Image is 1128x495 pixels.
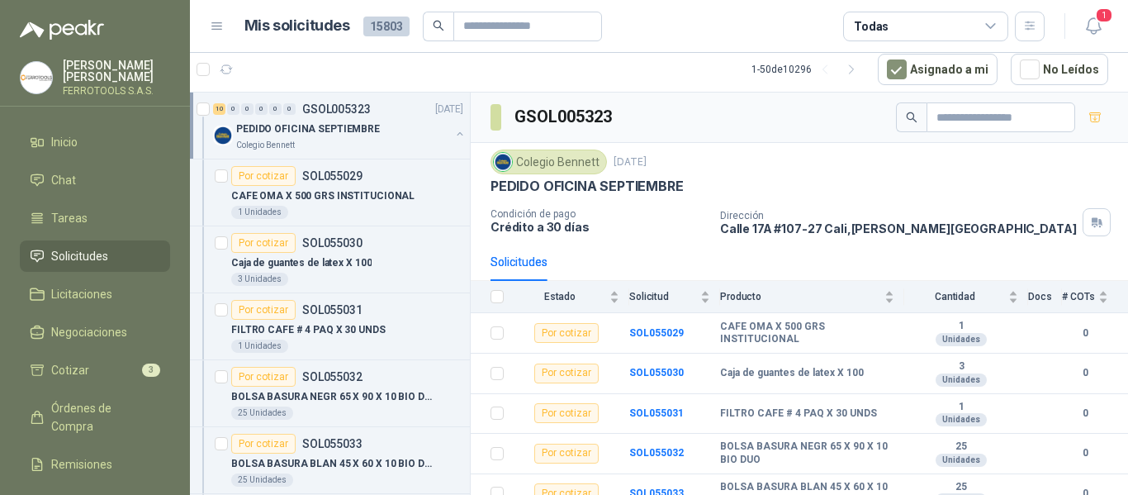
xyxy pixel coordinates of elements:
[51,361,89,379] span: Cotizar
[241,103,254,115] div: 0
[1028,281,1062,313] th: Docs
[236,139,295,152] p: Colegio Bennett
[491,220,707,234] p: Crédito a 30 días
[302,103,371,115] p: GSOL005323
[1062,281,1128,313] th: # COTs
[231,407,293,420] div: 25 Unidades
[231,389,437,405] p: BOLSA BASURA NEGR 65 X 90 X 10 BIO DUO
[51,399,154,436] span: Órdenes de Compra
[629,281,720,313] th: Solicitud
[904,401,1018,414] b: 1
[936,413,987,426] div: Unidades
[231,322,386,338] p: FILTRO CAFE # 4 PAQ X 30 UNDS
[1095,7,1113,23] span: 1
[51,455,112,474] span: Remisiones
[255,103,268,115] div: 0
[494,153,512,171] img: Company Logo
[904,320,1018,333] b: 1
[720,210,1077,221] p: Dirección
[51,209,88,227] span: Tareas
[213,126,233,145] img: Company Logo
[904,481,1018,494] b: 25
[283,103,296,115] div: 0
[142,364,160,377] span: 3
[213,99,467,152] a: 10 0 0 0 0 0 GSOL005323[DATE] Company LogoPEDIDO OFICINA SEPTIEMBREColegio Bennett
[435,102,463,117] p: [DATE]
[1062,326,1108,341] b: 0
[302,371,363,383] p: SOL055032
[1062,445,1108,461] b: 0
[302,304,363,316] p: SOL055031
[904,360,1018,374] b: 3
[720,321,894,346] b: CAFE OMA X 500 GRS INSTITUCIONAL
[236,121,380,137] p: PEDIDO OFICINA SEPTIEMBRE
[20,278,170,310] a: Licitaciones
[751,56,865,83] div: 1 - 50 de 10296
[213,103,225,115] div: 10
[20,449,170,480] a: Remisiones
[1062,291,1095,302] span: # COTs
[629,367,684,378] a: SOL055030
[51,171,76,189] span: Chat
[1062,406,1108,421] b: 0
[906,112,917,123] span: search
[190,226,470,293] a: Por cotizarSOL055030Caja de guantes de latex X 1003 Unidades
[20,355,170,386] a: Cotizar3
[904,440,1018,454] b: 25
[1011,54,1108,85] button: No Leídos
[231,166,296,186] div: Por cotizar
[720,291,881,302] span: Producto
[231,340,288,353] div: 1 Unidades
[936,333,987,346] div: Unidades
[720,407,877,421] b: FILTRO CAFE # 4 PAQ X 30 UNDS
[514,291,606,302] span: Estado
[302,170,363,182] p: SOL055029
[302,438,363,450] p: SOL055033
[1078,12,1108,41] button: 1
[854,17,889,36] div: Todas
[720,221,1077,236] p: Calle 17A #107-27 Cali , [PERSON_NAME][GEOGRAPHIC_DATA]
[63,86,170,96] p: FERROTOOLS S.A.S.
[20,126,170,158] a: Inicio
[433,20,444,31] span: search
[231,255,372,271] p: Caja de guantes de latex X 100
[491,150,607,174] div: Colegio Bennett
[231,456,437,472] p: BOLSA BASURA BLAN 45 X 60 X 10 BIO DUOX
[51,323,127,341] span: Negociaciones
[20,240,170,272] a: Solicitudes
[51,285,112,303] span: Licitaciones
[614,155,647,170] p: [DATE]
[231,188,415,204] p: CAFE OMA X 500 GRS INSTITUCIONAL
[878,54,998,85] button: Asignado a mi
[20,20,104,40] img: Logo peakr
[231,300,296,320] div: Por cotizar
[63,59,170,83] p: [PERSON_NAME] [PERSON_NAME]
[190,293,470,360] a: Por cotizarSOL055031FILTRO CAFE # 4 PAQ X 30 UNDS1 Unidades
[269,103,282,115] div: 0
[231,233,296,253] div: Por cotizar
[231,367,296,387] div: Por cotizar
[629,327,684,339] a: SOL055029
[491,253,547,271] div: Solicitudes
[51,247,108,265] span: Solicitudes
[244,14,350,38] h1: Mis solicitudes
[190,159,470,226] a: Por cotizarSOL055029CAFE OMA X 500 GRS INSTITUCIONAL1 Unidades
[227,103,239,115] div: 0
[231,206,288,219] div: 1 Unidades
[1062,365,1108,381] b: 0
[904,281,1028,313] th: Cantidad
[514,281,629,313] th: Estado
[534,444,599,464] div: Por cotizar
[514,104,614,130] h3: GSOL005323
[20,164,170,196] a: Chat
[720,367,864,380] b: Caja de guantes de latex X 100
[629,447,684,459] a: SOL055032
[629,407,684,419] a: SOL055031
[534,323,599,343] div: Por cotizar
[534,403,599,423] div: Por cotizar
[720,281,904,313] th: Producto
